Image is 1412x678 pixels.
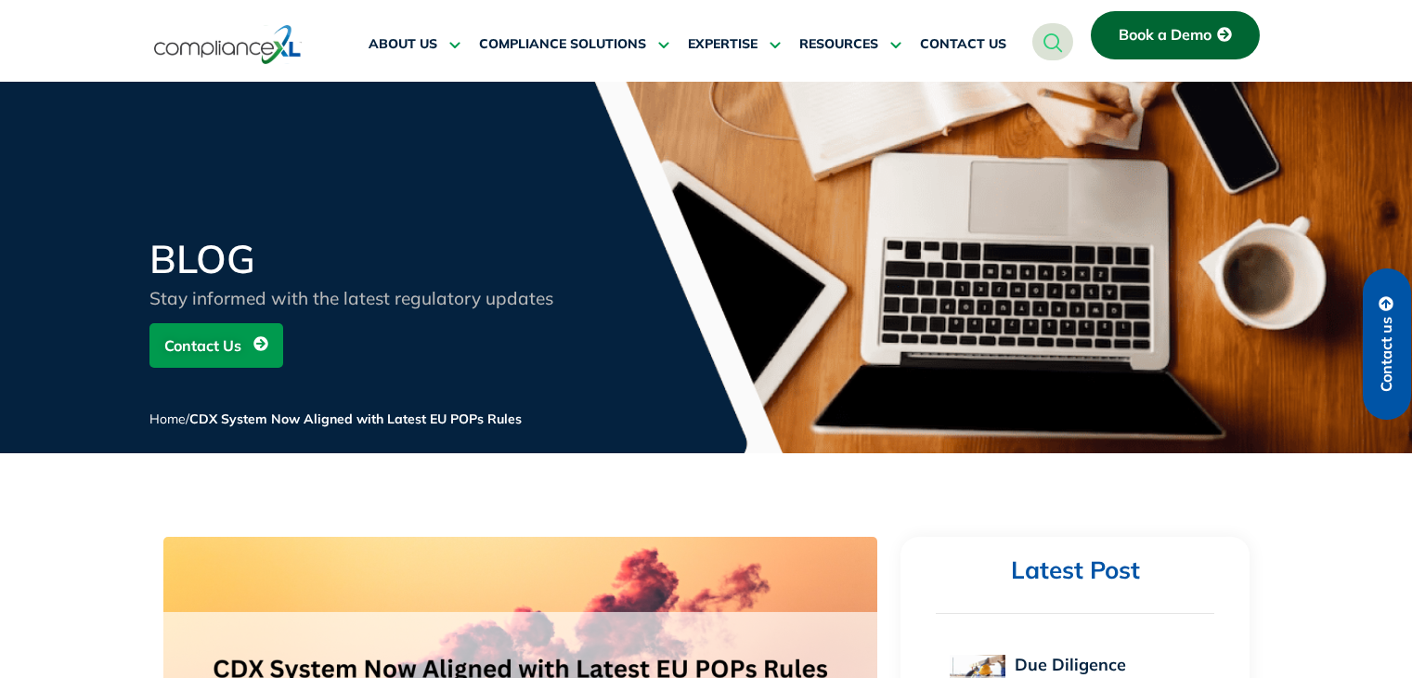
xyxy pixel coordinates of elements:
span: Stay informed with the latest regulatory updates [149,287,553,309]
a: ABOUT US [369,22,460,67]
a: CONTACT US [920,22,1006,67]
a: Contact Us [149,323,283,368]
a: Contact us [1363,268,1411,420]
span: CDX System Now Aligned with Latest EU POPs Rules [189,411,522,427]
span: Contact Us [164,328,241,363]
img: logo-one.svg [154,23,302,66]
span: ABOUT US [369,36,437,53]
span: COMPLIANCE SOLUTIONS [479,36,646,53]
h2: BLOG [149,240,595,279]
span: EXPERTISE [688,36,758,53]
span: RESOURCES [799,36,878,53]
span: Book a Demo [1119,27,1211,44]
a: COMPLIANCE SOLUTIONS [479,22,669,67]
span: / [149,411,522,427]
h2: Latest Post [936,555,1214,586]
a: EXPERTISE [688,22,781,67]
a: RESOURCES [799,22,901,67]
a: navsearch-button [1032,23,1073,60]
a: Home [149,411,186,427]
span: CONTACT US [920,36,1006,53]
span: Contact us [1379,317,1395,392]
a: Book a Demo [1091,11,1260,59]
